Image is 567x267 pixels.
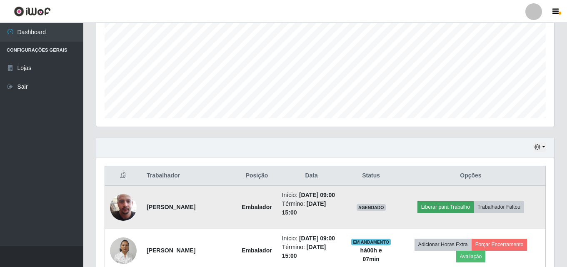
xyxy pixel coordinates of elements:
[351,239,391,245] span: EM ANDAMENTO
[346,166,396,186] th: Status
[472,239,527,250] button: Forçar Encerramento
[474,201,524,213] button: Trabalhador Faltou
[357,204,386,211] span: AGENDADO
[237,166,277,186] th: Posição
[415,239,472,250] button: Adicionar Horas Extra
[417,201,474,213] button: Liberar para Trabalho
[147,247,195,254] strong: [PERSON_NAME]
[282,191,341,200] li: Início:
[360,247,382,262] strong: há 00 h e 07 min
[242,247,272,254] strong: Embalador
[396,166,546,186] th: Opções
[299,235,335,242] time: [DATE] 09:00
[110,184,137,231] img: 1745843945427.jpeg
[14,6,51,17] img: CoreUI Logo
[142,166,237,186] th: Trabalhador
[299,192,335,198] time: [DATE] 09:00
[282,243,341,260] li: Término:
[147,204,195,210] strong: [PERSON_NAME]
[282,200,341,217] li: Término:
[277,166,346,186] th: Data
[456,251,486,262] button: Avaliação
[242,204,272,210] strong: Embalador
[282,234,341,243] li: Início:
